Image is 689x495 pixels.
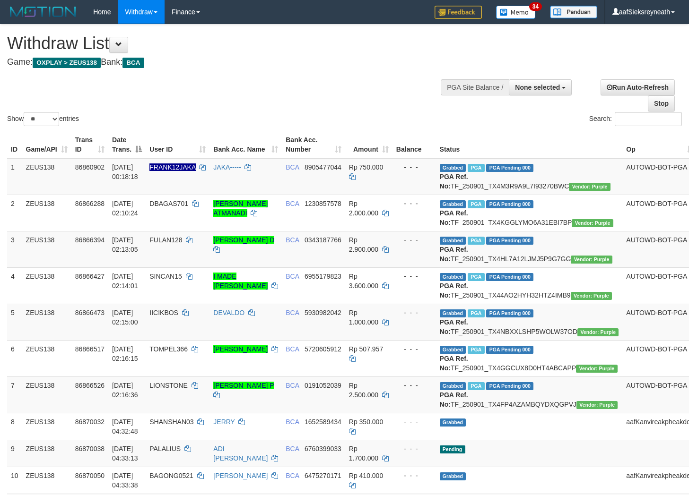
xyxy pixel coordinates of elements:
td: 6 [7,340,22,376]
span: [DATE] 02:10:24 [112,200,138,217]
span: [DATE] 04:33:38 [112,472,138,489]
td: 7 [7,376,22,413]
span: BCA [286,345,299,353]
th: ID [7,131,22,158]
span: 86866427 [75,273,105,280]
th: Status [436,131,623,158]
span: Marked by aafpengsreynich [468,309,484,317]
a: JAKA----- [213,163,241,171]
span: Rp 2.500.000 [349,382,378,399]
span: [DATE] 04:33:13 [112,445,138,462]
span: 86870032 [75,418,105,426]
div: - - - [396,444,432,453]
span: BCA [286,445,299,452]
span: 86870038 [75,445,105,452]
span: PGA Pending [486,200,533,208]
th: Balance [392,131,436,158]
span: BCA [286,472,299,479]
span: [DATE] 00:18:18 [112,163,138,180]
td: 9 [7,440,22,467]
b: PGA Ref. No: [440,173,468,190]
span: Marked by aafpengsreynich [468,346,484,354]
span: Vendor URL: https://trx4.1velocity.biz [576,365,617,373]
span: Marked by aafpengsreynich [468,164,484,172]
a: [PERSON_NAME] ATMANADI [213,200,268,217]
b: PGA Ref. No: [440,209,468,226]
span: Marked by aafpengsreynich [468,273,484,281]
span: Grabbed [440,418,466,427]
span: Vendor URL: https://trx4.1velocity.biz [569,183,610,191]
span: 86866288 [75,200,105,207]
td: TF_250901_TX4HL7A12LJMJ5P9G7GG [436,231,623,267]
span: Copy 1652589434 to clipboard [305,418,341,426]
th: Game/API: activate to sort column ascending [22,131,71,158]
span: Rp 1.700.000 [349,445,378,462]
span: Rp 3.600.000 [349,273,378,290]
span: Grabbed [440,237,466,245]
span: Copy 6760399033 to clipboard [305,445,341,452]
div: - - - [396,381,432,390]
th: Trans ID: activate to sort column ascending [71,131,108,158]
span: [DATE] 02:16:36 [112,382,138,399]
span: TOMPEL366 [149,345,188,353]
td: 8 [7,413,22,440]
span: PGA Pending [486,273,533,281]
span: Vendor URL: https://trx4.1velocity.biz [571,292,612,300]
td: TF_250901_TX4GGCUX8D0HT4ABCAPP [436,340,623,376]
span: BCA [286,200,299,207]
a: Stop [648,95,675,111]
span: IICIKBOS [149,309,178,316]
a: [PERSON_NAME] D [213,236,274,244]
div: - - - [396,162,432,172]
td: TF_250901_TX4NBXXLSHP5WOLW37OD [436,304,623,340]
span: Rp 2.900.000 [349,236,378,253]
a: [PERSON_NAME] P [213,382,274,389]
span: 86870050 [75,472,105,479]
span: Rp 1.000.000 [349,309,378,326]
span: Vendor URL: https://trx4.1velocity.biz [572,219,613,227]
span: LIONSTONE [149,382,188,389]
h4: Game: Bank: [7,58,450,67]
td: TF_250901_TX44AO2HYH32HTZ4IMB9 [436,267,623,304]
span: Grabbed [440,346,466,354]
span: SHANSHAN03 [149,418,193,426]
span: [DATE] 04:32:48 [112,418,138,435]
b: PGA Ref. No: [440,355,468,372]
td: 2 [7,195,22,231]
th: Amount: activate to sort column ascending [345,131,392,158]
b: PGA Ref. No: [440,282,468,299]
span: 34 [529,2,542,11]
span: Grabbed [440,164,466,172]
div: - - - [396,344,432,354]
span: OXPLAY > ZEUS138 [33,58,101,68]
td: ZEUS138 [22,340,71,376]
span: PGA Pending [486,309,533,317]
td: ZEUS138 [22,467,71,494]
span: Rp 410.000 [349,472,383,479]
h1: Withdraw List [7,34,450,53]
td: ZEUS138 [22,376,71,413]
a: I MADE [PERSON_NAME] [213,273,268,290]
th: User ID: activate to sort column ascending [146,131,209,158]
td: TF_250901_TX4M3R9A9L7I93270BWC [436,158,623,195]
span: Grabbed [440,200,466,208]
span: Nama rekening ada tanda titik/strip, harap diedit [149,163,195,171]
span: Grabbed [440,273,466,281]
span: 86866517 [75,345,105,353]
span: [DATE] 02:13:05 [112,236,138,253]
img: Feedback.jpg [435,6,482,19]
td: ZEUS138 [22,267,71,304]
span: Marked by aafpengsreynich [468,382,484,390]
span: PALALIUS [149,445,181,452]
span: Copy 1230857578 to clipboard [305,200,341,207]
label: Show entries [7,112,79,126]
span: DBAGAS701 [149,200,188,207]
span: BCA [286,273,299,280]
span: [DATE] 02:14:01 [112,273,138,290]
span: [DATE] 02:15:00 [112,309,138,326]
span: Rp 750.000 [349,163,383,171]
span: Marked by aafpengsreynich [468,237,484,245]
td: 5 [7,304,22,340]
span: BCA [286,382,299,389]
div: - - - [396,235,432,245]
